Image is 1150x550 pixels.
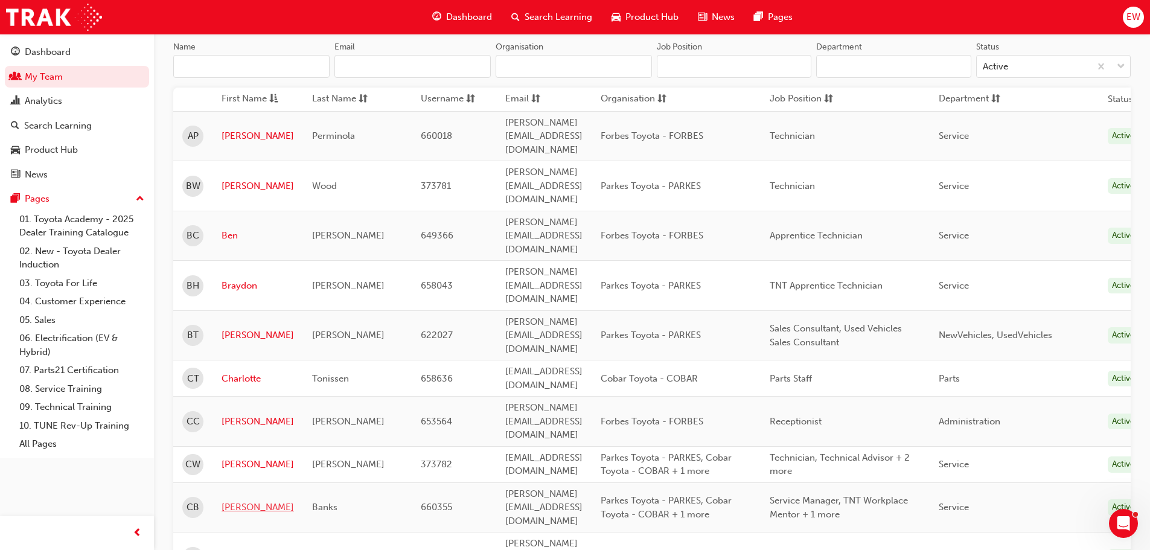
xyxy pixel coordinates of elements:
a: guage-iconDashboard [423,5,502,30]
span: News [712,10,735,24]
a: Braydon [222,279,294,293]
span: CB [187,500,199,514]
span: [PERSON_NAME][EMAIL_ADDRESS][DOMAIN_NAME] [505,117,583,155]
span: [PERSON_NAME][EMAIL_ADDRESS][DOMAIN_NAME] [505,402,583,440]
span: Organisation [601,92,655,107]
div: Email [334,41,355,53]
span: news-icon [698,10,707,25]
span: CW [185,458,200,472]
button: Last Namesorting-icon [312,92,379,107]
div: Active [1108,128,1139,144]
span: [EMAIL_ADDRESS][DOMAIN_NAME] [505,452,583,477]
span: 649366 [421,230,453,241]
div: Active [1108,228,1139,244]
button: First Nameasc-icon [222,92,288,107]
span: 660018 [421,130,452,141]
th: Status [1108,92,1133,106]
span: BW [186,179,200,193]
div: Organisation [496,41,543,53]
span: 660355 [421,502,452,513]
button: EW [1123,7,1144,28]
div: Active [1108,178,1139,194]
span: up-icon [136,191,144,207]
span: [PERSON_NAME] [312,230,385,241]
div: Active [1108,371,1139,387]
span: Sales Consultant, Used Vehicles Sales Consultant [770,323,902,348]
span: Parkes Toyota - PARKES, Cobar Toyota - COBAR + 1 more [601,452,732,477]
a: pages-iconPages [744,5,802,30]
span: 373781 [421,181,451,191]
span: search-icon [11,121,19,132]
div: Status [976,41,999,53]
span: Technician, Technical Advisor + 2 more [770,452,910,477]
span: [PERSON_NAME][EMAIL_ADDRESS][DOMAIN_NAME] [505,316,583,354]
span: sorting-icon [991,92,1000,107]
span: Parkes Toyota - PARKES, Cobar Toyota - COBAR + 1 more [601,495,732,520]
a: 08. Service Training [14,380,149,398]
span: Service [939,230,969,241]
span: guage-icon [432,10,441,25]
a: 07. Parts21 Certification [14,361,149,380]
input: Department [816,55,971,78]
input: Name [173,55,330,78]
div: Active [1108,278,1139,294]
a: 02. New - Toyota Dealer Induction [14,242,149,274]
span: Username [421,92,464,107]
span: sorting-icon [359,92,368,107]
input: Email [334,55,491,78]
span: [PERSON_NAME] [312,459,385,470]
a: [PERSON_NAME] [222,328,294,342]
a: [PERSON_NAME] [222,179,294,193]
span: [PERSON_NAME] [312,416,385,427]
span: Technician [770,130,815,141]
a: Search Learning [5,115,149,137]
a: My Team [5,66,149,88]
span: Forbes Toyota - FORBES [601,230,703,241]
span: Dashboard [446,10,492,24]
div: Active [1108,327,1139,344]
a: 09. Technical Training [14,398,149,417]
span: prev-icon [133,526,142,541]
button: Departmentsorting-icon [939,92,1005,107]
span: Job Position [770,92,822,107]
span: sorting-icon [466,92,475,107]
span: Parkes Toyota - PARKES [601,280,701,291]
span: CT [187,372,199,386]
button: Pages [5,188,149,210]
div: Active [1108,499,1139,516]
span: sorting-icon [531,92,540,107]
span: Last Name [312,92,356,107]
a: 04. Customer Experience [14,292,149,311]
div: Active [1108,456,1139,473]
span: search-icon [511,10,520,25]
span: BT [187,328,199,342]
span: 373782 [421,459,452,470]
div: Name [173,41,196,53]
button: DashboardMy TeamAnalyticsSearch LearningProduct HubNews [5,39,149,188]
a: news-iconNews [688,5,744,30]
a: [PERSON_NAME] [222,458,294,472]
span: chart-icon [11,96,20,107]
span: pages-icon [11,194,20,205]
span: Search Learning [525,10,592,24]
span: 658043 [421,280,453,291]
a: All Pages [14,435,149,453]
span: Apprentice Technician [770,230,863,241]
span: Service [939,130,969,141]
span: 622027 [421,330,453,341]
span: Banks [312,502,337,513]
button: Organisationsorting-icon [601,92,667,107]
span: guage-icon [11,47,20,58]
img: Trak [6,4,102,31]
span: Technician [770,181,815,191]
span: Service Manager, TNT Workplace Mentor + 1 more [770,495,908,520]
span: down-icon [1117,59,1125,75]
span: Administration [939,416,1000,427]
span: Receptionist [770,416,822,427]
span: TNT Apprentice Technician [770,280,883,291]
a: 06. Electrification (EV & Hybrid) [14,329,149,361]
span: asc-icon [269,92,278,107]
a: Charlotte [222,372,294,386]
span: First Name [222,92,267,107]
span: [PERSON_NAME] [312,330,385,341]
